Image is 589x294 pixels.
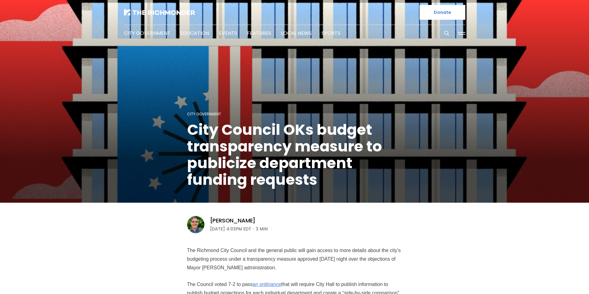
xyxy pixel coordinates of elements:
[124,9,195,15] img: The Richmonder
[219,30,237,37] a: Events
[210,217,256,224] a: [PERSON_NAME]
[187,216,204,233] img: Graham Moomaw
[254,281,284,288] a: an ordinance
[442,29,451,38] button: Search this site
[187,111,221,117] a: City Government
[124,30,170,37] a: City Government
[180,30,209,37] a: Education
[247,30,271,37] a: Features
[537,264,589,294] iframe: portal-trigger
[256,225,268,233] span: 3 min
[187,246,402,272] p: The Richmond City Council and the general public will gain access to more details about the city’...
[281,30,312,37] a: Local News
[210,225,251,233] time: [DATE] 4:03PM EDT
[322,30,340,37] a: Sports
[420,5,465,20] a: Donate
[187,122,402,188] h1: City Council OKs budget transparency measure to publicize department funding requests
